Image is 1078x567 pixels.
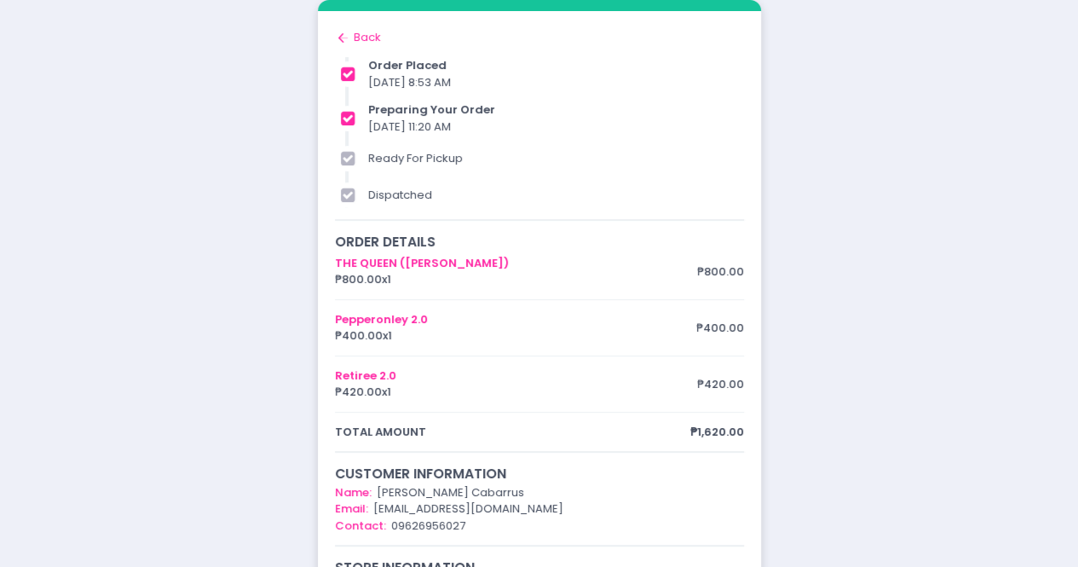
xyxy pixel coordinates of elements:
span: Name: [335,484,372,500]
span: [DATE] 8:53 AM [368,74,451,90]
div: dispatched [368,187,743,204]
span: Email: [335,500,368,517]
div: [EMAIL_ADDRESS][DOMAIN_NAME] [335,500,744,518]
div: [PERSON_NAME] Cabarrus [335,484,744,501]
span: [DATE] 11:20 AM [368,119,451,135]
div: order placed [368,57,743,74]
div: Back [335,29,744,46]
span: total amount [335,424,690,441]
span: ₱1,620.00 [690,424,744,441]
div: order details [335,232,744,252]
div: ready for pickup [368,150,743,167]
div: preparing your order [368,101,743,119]
div: customer information [335,464,744,483]
span: Contact: [335,518,386,534]
div: 09626956027 [335,518,744,535]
